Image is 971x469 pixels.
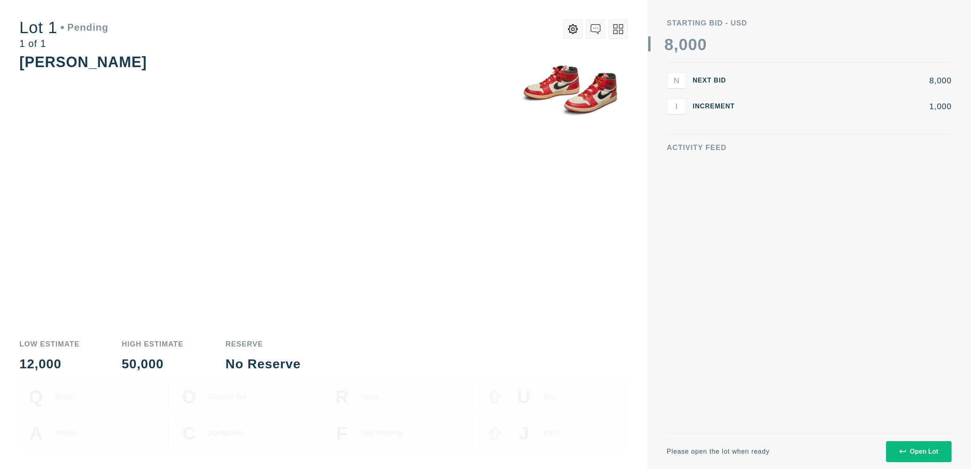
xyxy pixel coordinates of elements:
div: 1,000 [748,102,952,110]
div: Lot 1 [19,19,108,36]
div: 0 [678,36,688,53]
div: Next Bid [693,77,741,84]
div: Open Lot [899,448,938,455]
div: 12,000 [19,357,80,370]
span: I [675,101,678,111]
div: No Reserve [225,357,301,370]
div: Please open the lot when ready [667,448,770,455]
div: 8,000 [748,76,952,85]
div: Increment [693,103,741,110]
div: , [674,36,678,198]
button: Open Lot [886,441,952,462]
div: High Estimate [122,340,184,348]
div: 1 of 1 [19,39,108,49]
div: 0 [688,36,698,53]
div: Low Estimate [19,340,80,348]
div: [PERSON_NAME] [19,54,147,70]
div: Pending [61,23,108,32]
div: 50,000 [122,357,184,370]
button: N [667,72,686,89]
div: Activity Feed [667,144,952,151]
div: Reserve [225,340,301,348]
div: 8 [664,36,674,53]
button: I [667,98,686,114]
span: N [674,76,679,85]
div: 0 [698,36,707,53]
div: Starting Bid - USD [667,19,952,27]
